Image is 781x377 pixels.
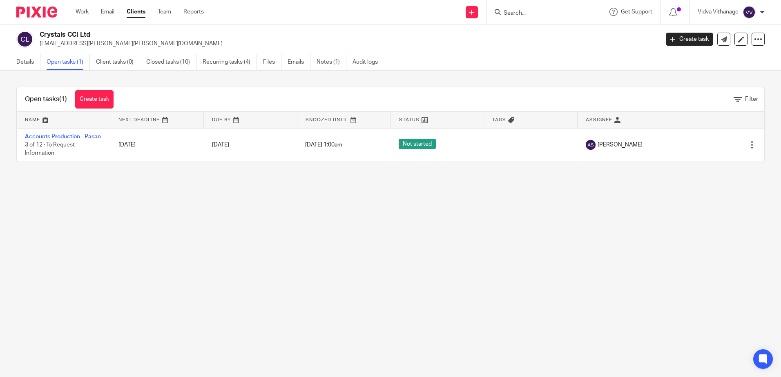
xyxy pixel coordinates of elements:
[59,96,67,102] span: (1)
[399,139,436,149] span: Not started
[698,8,739,16] p: Vidva Vithanage
[492,141,569,149] div: ---
[25,134,101,140] a: Accounts Production - Pasan
[263,54,281,70] a: Files
[317,54,346,70] a: Notes (1)
[158,8,171,16] a: Team
[76,8,89,16] a: Work
[399,118,420,122] span: Status
[203,54,257,70] a: Recurring tasks (4)
[127,8,145,16] a: Clients
[16,7,57,18] img: Pixie
[40,40,654,48] p: [EMAIL_ADDRESS][PERSON_NAME][PERSON_NAME][DOMAIN_NAME]
[492,118,506,122] span: Tags
[96,54,140,70] a: Client tasks (0)
[306,118,348,122] span: Snoozed Until
[586,140,596,150] img: svg%3E
[598,141,643,149] span: [PERSON_NAME]
[621,9,652,15] span: Get Support
[16,54,40,70] a: Details
[183,8,204,16] a: Reports
[110,128,204,162] td: [DATE]
[40,31,531,39] h2: Crystals CCI Ltd
[745,96,758,102] span: Filter
[47,54,90,70] a: Open tasks (1)
[146,54,196,70] a: Closed tasks (10)
[75,90,114,109] a: Create task
[212,142,229,148] span: [DATE]
[16,31,33,48] img: svg%3E
[305,142,342,148] span: [DATE] 1:00am
[25,95,67,104] h1: Open tasks
[288,54,310,70] a: Emails
[353,54,384,70] a: Audit logs
[743,6,756,19] img: svg%3E
[101,8,114,16] a: Email
[25,142,75,156] span: 3 of 12 · To Request Information
[503,10,576,17] input: Search
[666,33,713,46] a: Create task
